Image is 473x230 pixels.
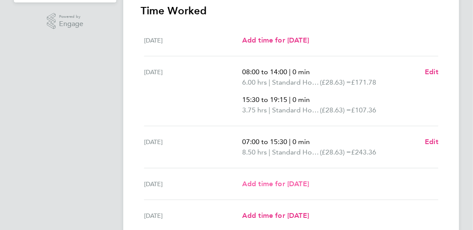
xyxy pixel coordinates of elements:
span: Edit [425,68,438,76]
span: 0 min [292,138,310,146]
span: Standard Hourly [272,77,320,88]
span: Add time for [DATE] [242,211,309,220]
span: Powered by [59,13,83,20]
span: 0 min [292,68,310,76]
a: Add time for [DATE] [242,210,309,221]
span: £107.36 [351,106,376,114]
h3: Time Worked [141,4,442,18]
a: Add time for [DATE] [242,179,309,189]
span: 15:30 to 19:15 [242,95,287,104]
span: (£28.63) = [320,148,351,156]
a: Powered byEngage [47,13,84,30]
span: | [269,148,270,156]
span: 3.75 hrs [242,106,267,114]
span: Add time for [DATE] [242,180,309,188]
div: [DATE] [144,35,242,46]
span: £171.78 [351,78,376,86]
span: 6.00 hrs [242,78,267,86]
span: 08:00 to 14:00 [242,68,287,76]
span: | [269,106,270,114]
a: Edit [425,137,438,147]
div: [DATE] [144,137,242,158]
span: Standard Hourly [272,147,320,158]
span: 07:00 to 15:30 [242,138,287,146]
span: 0 min [292,95,310,104]
span: £243.36 [351,148,376,156]
div: [DATE] [144,210,242,221]
div: [DATE] [144,67,242,115]
span: | [289,138,291,146]
span: Engage [59,20,83,28]
span: (£28.63) = [320,78,351,86]
span: Standard Hourly [272,105,320,115]
a: Edit [425,67,438,77]
span: | [289,95,291,104]
span: Edit [425,138,438,146]
span: 8.50 hrs [242,148,267,156]
span: | [289,68,291,76]
span: Add time for [DATE] [242,36,309,44]
a: Add time for [DATE] [242,35,309,46]
div: [DATE] [144,179,242,189]
span: | [269,78,270,86]
span: (£28.63) = [320,106,351,114]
